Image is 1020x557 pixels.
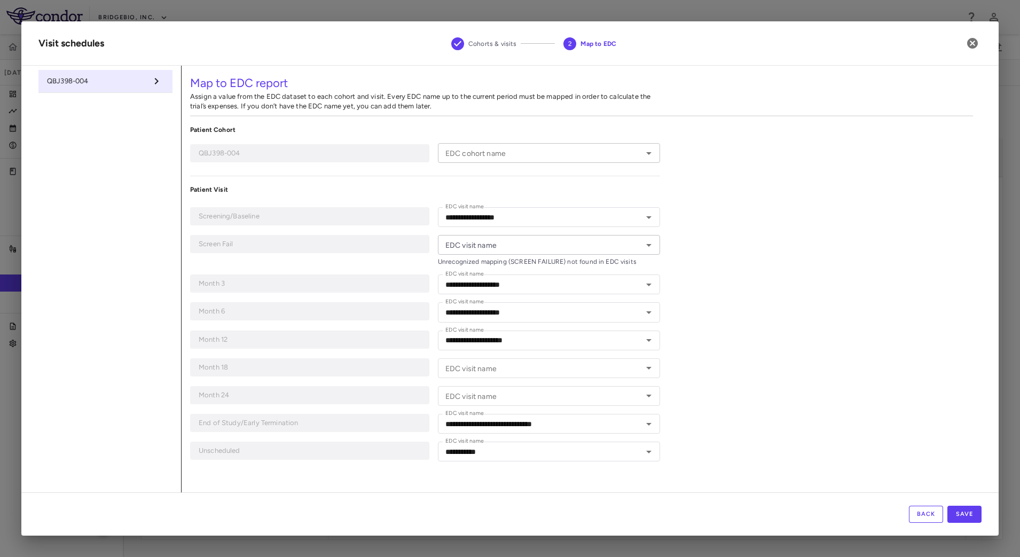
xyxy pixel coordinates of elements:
[641,333,656,348] button: Open
[199,446,421,456] p: Unscheduled
[190,74,973,92] h5: Map to EDC report
[947,506,982,523] button: Save
[641,360,656,375] button: Open
[38,36,104,51] div: Visit schedules
[641,238,656,253] button: Open
[199,279,421,288] p: Month 3
[445,297,484,307] label: EDC visit name
[445,409,484,418] label: EDC visit name
[909,506,943,523] button: Back
[580,39,616,49] span: Map to EDC
[641,146,656,161] button: Open
[468,39,516,49] span: Cohorts & visits
[445,202,484,211] label: EDC visit name
[190,185,660,194] p: Patient Visit
[199,211,421,221] p: Screening/Baseline
[641,417,656,432] button: Open
[199,148,421,158] p: QBJ398-004
[641,305,656,320] button: Open
[443,25,525,63] button: Cohorts & visits
[47,76,147,86] span: QBJ398-004
[199,418,421,428] p: End of Study/Early Termination
[445,326,484,335] label: EDC visit name
[445,270,484,279] label: EDC visit name
[199,335,421,344] p: Month 12
[641,388,656,403] button: Open
[199,390,421,400] p: Month 24
[555,25,625,63] button: Map to EDC
[190,125,660,135] p: Patient Cohort
[445,437,484,446] label: EDC visit name
[438,257,660,266] p: Unrecognized mapping (SCREEN FAILURE) not found in EDC visits
[641,277,656,292] button: Open
[199,363,421,372] p: Month 18
[568,40,572,48] text: 2
[641,210,656,225] button: Open
[190,92,660,111] p: Assign a value from the EDC dataset to each cohort and visit. Every EDC name up to the current pe...
[199,307,421,316] p: Month 6
[199,239,421,249] p: Screen Fail
[641,444,656,459] button: Open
